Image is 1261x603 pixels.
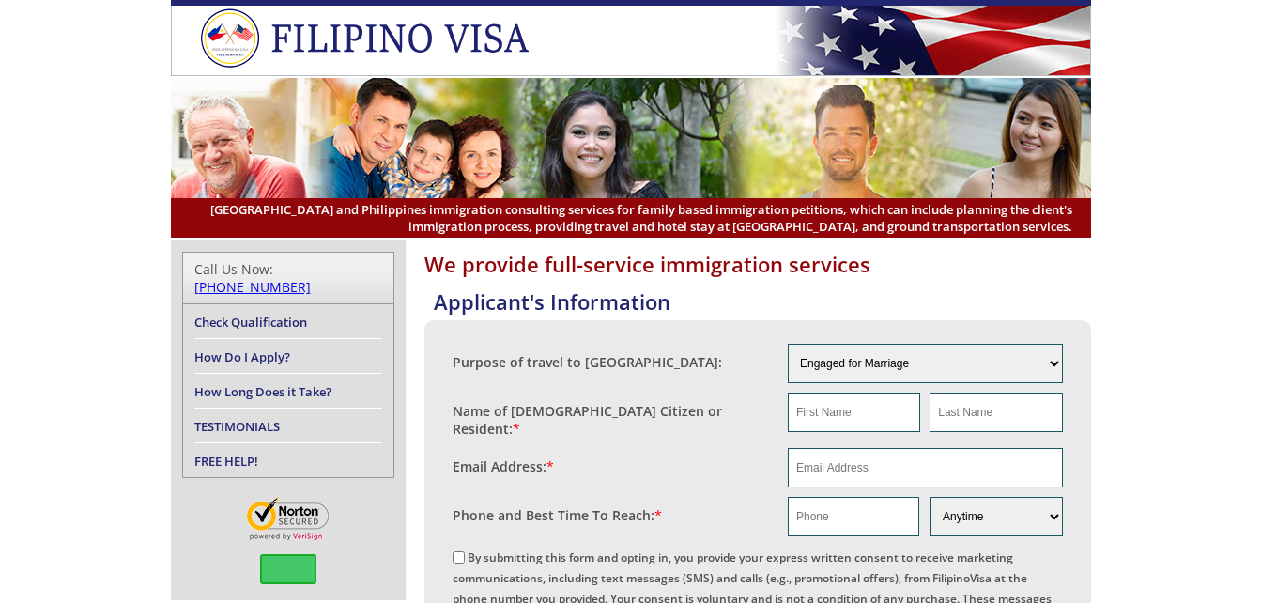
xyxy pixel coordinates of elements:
[453,506,662,524] label: Phone and Best Time To Reach:
[194,278,311,296] a: [PHONE_NUMBER]
[930,393,1062,432] input: Last Name
[434,287,1091,316] h4: Applicant's Information
[194,383,331,400] a: How Long Does it Take?
[194,260,382,296] div: Call Us Now:
[788,497,919,536] input: Phone
[190,201,1072,235] span: [GEOGRAPHIC_DATA] and Philippines immigration consulting services for family based immigration pe...
[930,497,1062,536] select: Phone and Best Reach Time are required.
[424,250,1091,278] h1: We provide full-service immigration services
[194,348,290,365] a: How Do I Apply?
[453,457,554,475] label: Email Address:
[788,393,920,432] input: First Name
[194,314,307,331] a: Check Qualification
[194,453,258,470] a: FREE HELP!
[788,448,1063,487] input: Email Address
[194,418,280,435] a: TESTIMONIALS
[453,551,465,564] input: By submitting this form and opting in, you provide your express written consent to receive market...
[453,353,722,371] label: Purpose of travel to [GEOGRAPHIC_DATA]:
[453,402,770,438] label: Name of [DEMOGRAPHIC_DATA] Citizen or Resident:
